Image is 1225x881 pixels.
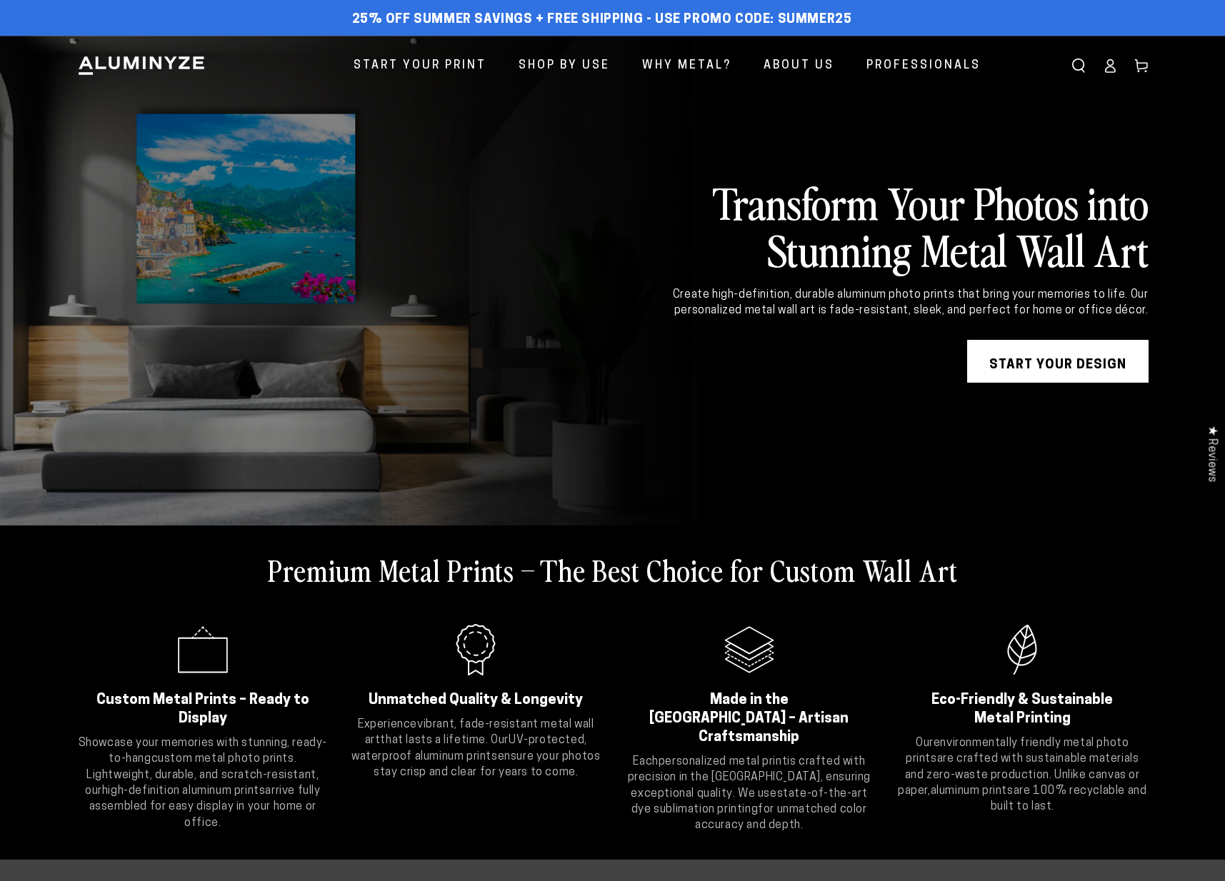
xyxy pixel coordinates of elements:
strong: aluminum prints [931,785,1014,797]
a: Shop By Use [508,47,621,85]
strong: state-of-the-art dye sublimation printing [631,788,867,815]
p: Each is crafted with precision in the [GEOGRAPHIC_DATA], ensuring exceptional quality. We use for... [624,754,876,834]
strong: personalized metal print [659,756,787,767]
strong: high-definition aluminum prints [102,785,266,797]
span: Start Your Print [354,56,486,76]
h2: Custom Metal Prints – Ready to Display [95,691,311,728]
a: Start Your Print [343,47,497,85]
a: START YOUR DESIGN [967,340,1149,383]
h2: Premium Metal Prints – The Best Choice for Custom Wall Art [268,551,958,588]
div: Click to open Judge.me floating reviews tab [1198,414,1225,493]
h2: Eco-Friendly & Sustainable Metal Printing [914,691,1131,728]
h2: Made in the [GEOGRAPHIC_DATA] – Artisan Craftsmanship [641,691,858,747]
a: About Us [753,47,845,85]
span: 25% off Summer Savings + Free Shipping - Use Promo Code: SUMMER25 [352,12,852,28]
p: Our are crafted with sustainable materials and zero-waste production. Unlike canvas or paper, are... [896,735,1149,815]
span: Why Metal? [642,56,731,76]
strong: UV-protected, waterproof aluminum prints [351,735,587,762]
p: Showcase your memories with stunning, ready-to-hang . Lightweight, durable, and scratch-resistant... [77,735,329,831]
img: Aluminyze [77,55,206,76]
strong: environmentally friendly metal photo prints [906,737,1129,765]
span: Professionals [866,56,981,76]
a: Why Metal? [631,47,742,85]
strong: custom metal photo prints [151,753,294,765]
p: Experience that lasts a lifetime. Our ensure your photos stay crisp and clear for years to come. [350,717,602,781]
summary: Search our site [1063,50,1094,81]
h2: Transform Your Photos into Stunning Metal Wall Art [630,178,1149,273]
a: Professionals [856,47,991,85]
div: Create high-definition, durable aluminum photo prints that bring your memories to life. Our perso... [630,287,1149,319]
span: Shop By Use [519,56,610,76]
h2: Unmatched Quality & Longevity [368,691,584,710]
span: About Us [764,56,834,76]
strong: vibrant, fade-resistant metal wall art [365,719,594,746]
